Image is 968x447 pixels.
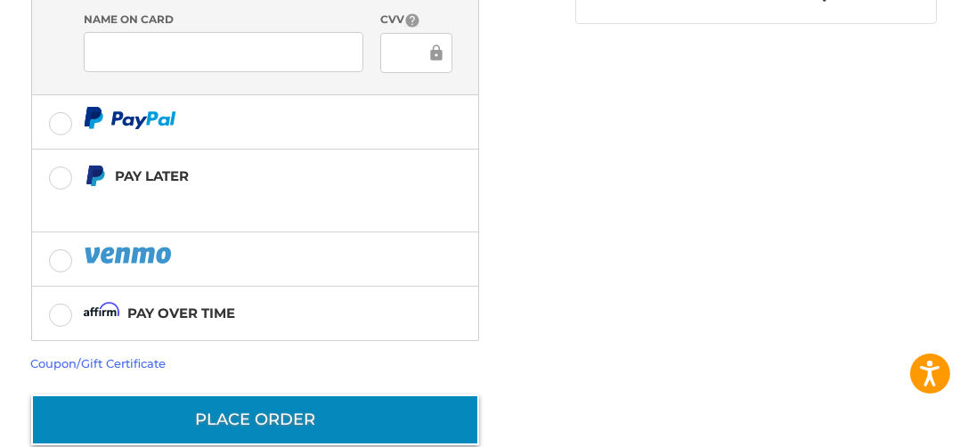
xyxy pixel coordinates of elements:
img: PayPal icon [84,107,176,129]
div: Pay over time [128,298,236,328]
a: Coupon/Gift Certificate [31,356,167,370]
img: Affirm icon [84,302,119,324]
button: Place Order [31,394,479,445]
div: Pay Later [115,161,452,191]
img: Pay Later icon [84,165,106,187]
label: CVV [380,12,452,28]
iframe: Google Customer Reviews [821,399,968,447]
img: PayPal icon [84,244,175,266]
iframe: PayPal Message 1 [84,195,452,210]
label: Name on Card [84,12,363,28]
